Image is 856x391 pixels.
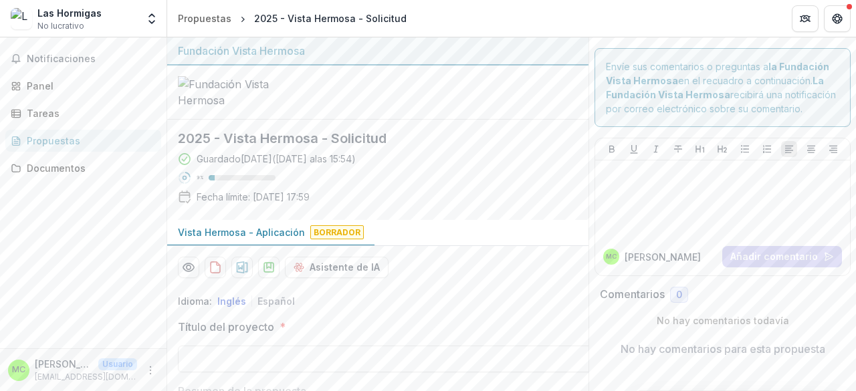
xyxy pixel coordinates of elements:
[27,162,86,174] font: Documentos
[730,251,818,262] font: Añadir comentario
[254,13,407,24] font: 2025 - Vista Hermosa - Solicitud
[258,257,280,278] button: propuesta de descarga
[178,76,312,108] img: Fundación Vista Hermosa
[241,153,272,164] font: [DATE]
[5,130,161,152] a: Propuestas
[285,257,389,278] button: Asistente de IA
[737,141,753,157] button: Lista de viñetas
[825,141,841,157] button: Alinear a la derecha
[5,157,161,179] a: Documentos
[35,358,111,370] font: [PERSON_NAME]
[178,320,274,334] font: Título del proyecto
[35,372,171,382] font: [EMAIL_ADDRESS][DOMAIN_NAME]
[231,257,253,278] button: propuesta de descarga
[5,102,161,124] a: Tareas
[600,287,665,301] font: Comentarios
[5,48,161,70] button: Notificaciones
[606,61,768,72] font: Envíe sus comentarios o preguntas a
[27,53,96,64] font: Notificaciones
[27,135,80,146] font: Propuestas
[648,141,664,157] button: Escribir en cursiva
[714,141,730,157] button: Título 2
[37,21,84,31] font: No lucrativo
[678,75,813,86] font: en el recuadro a continuación.
[102,359,133,369] font: Usuario
[27,108,60,119] font: Tareas
[178,295,212,307] font: Idioma:
[310,153,315,164] font: a
[257,295,295,307] button: Español
[272,153,276,164] font: (
[759,141,775,157] button: Lista ordenada
[217,295,246,307] button: Inglés
[657,315,789,326] font: No hay comentarios todavía
[197,153,241,164] font: Guardado
[315,153,352,164] font: las 15:54
[142,5,161,32] button: Conmutador de entidades abiertas
[722,246,842,267] button: Añadir comentario
[781,141,797,157] button: Alinear a la izquierda
[803,141,819,157] button: Alinear al centro
[178,44,305,57] font: Fundación Vista Hermosa
[12,364,25,374] font: MC
[606,253,617,260] div: María Maritza Cedillo
[205,257,226,278] button: propuesta de descarga
[352,153,356,164] font: )
[12,366,25,374] div: María Maritza Cedillo
[173,9,412,28] nav: migaja de pan
[792,5,819,32] button: Fogonadura
[178,227,305,238] font: Vista Hermosa - Aplicación
[178,13,231,24] font: Propuestas
[5,75,161,97] a: Panel
[276,153,307,164] font: [DATE]
[692,141,708,157] button: Título 1
[824,5,851,32] button: Obtener ayuda
[197,191,250,203] font: Fecha límite:
[676,289,682,300] font: 0
[604,141,620,157] button: Atrevido
[173,9,237,28] a: Propuestas
[178,130,387,146] font: 2025 - Vista Hermosa - Solicitud
[178,257,199,278] button: Vista previa 6111668a-a732-431c-9ee9-86535b410bca-0.pdf
[626,141,642,157] button: Subrayar
[314,227,360,237] font: Borrador
[625,251,701,263] font: [PERSON_NAME]
[200,174,203,180] font: %
[621,342,825,356] font: No hay comentarios para esta propuesta
[27,80,53,92] font: Panel
[310,261,380,273] font: Asistente de IA
[606,253,617,260] font: MC
[142,362,158,378] button: Más
[37,7,102,19] font: Las Hormigas
[11,8,32,29] img: Las Hormigas
[253,191,310,203] font: [DATE] 17:59
[670,141,686,157] button: Huelga
[197,174,200,180] font: 9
